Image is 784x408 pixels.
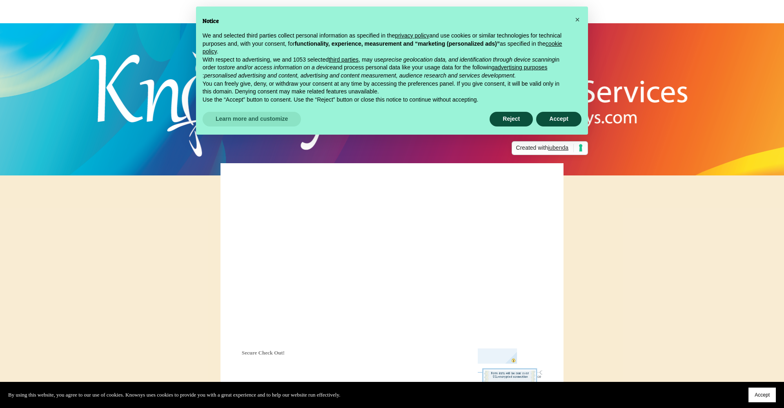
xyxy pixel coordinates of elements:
strong: functionality, experience, measurement and “marketing (personalized ads)” [295,40,500,47]
button: advertising purposes [494,64,547,72]
button: Reject [490,112,533,126]
span: Created with [516,144,574,152]
em: precise geolocation data, and identification through device scanning [383,56,555,63]
button: Learn more and customize [203,112,301,126]
a: cookie policy [203,40,562,55]
a: Created withiubenda [512,141,588,155]
em: personalised advertising and content, advertising and content measurement, audience research and ... [204,72,516,79]
p: We and selected third parties collect personal information as specified in the and use cookies or... [203,32,568,56]
strong: Secure Check Out! [242,350,285,356]
h2: Notice [203,16,568,25]
span: iubenda [548,144,568,151]
p: By using this website, you agree to our use of cookies. Knowsys uses cookies to provide you with ... [8,390,340,399]
button: third parties [329,56,359,64]
button: Accept [536,112,581,126]
p: Use the “Accept” button to consent. Use the “Reject” button or close this notice to continue with... [203,96,568,104]
p: With respect to advertising, we and 1053 selected , may use in order to and process personal data... [203,56,568,80]
img: .75-ecwid-ssl-seal-01.png [478,348,543,404]
button: Close this notice [571,13,584,26]
em: store and/or access information on a device [222,64,333,71]
button: Accept [748,388,776,402]
a: privacy policy [395,32,429,39]
span: × [575,15,580,24]
p: You can freely give, deny, or withdraw your consent at any time by accessing the preferences pane... [203,80,568,96]
span: Accept [755,392,770,398]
